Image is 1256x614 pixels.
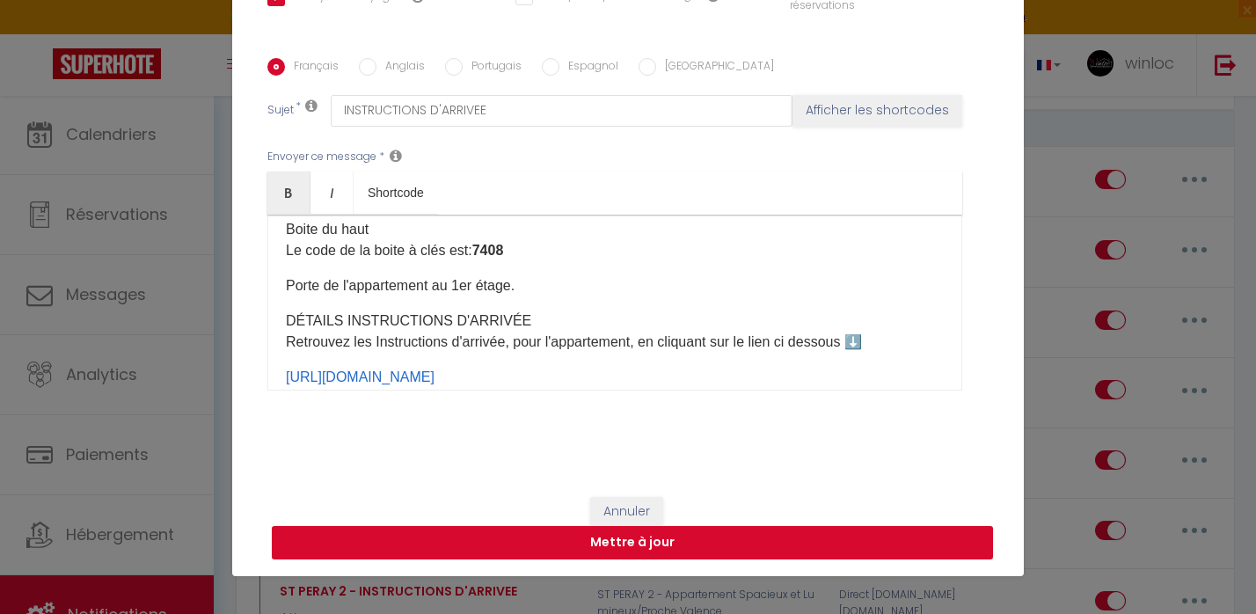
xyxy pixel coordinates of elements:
[286,275,944,296] p: Porte de l'appartement au 1er étage.
[376,58,425,77] label: Anglais
[305,99,318,113] i: Subject
[267,102,294,121] label: Sujet
[354,172,438,214] a: Shortcode
[267,149,376,165] label: Envoyer ce message
[286,367,944,388] p: ​
[472,243,504,258] strong: 7408
[286,311,944,353] p: DÉTAILS INSTRUCTIONS D'ARRIVÉE Retrouvez les Instructions d'arrivée, pour l'appartement, en cliqu...
[390,149,402,163] i: Message
[310,172,354,214] a: Italic
[286,369,434,384] a: [URL][DOMAIN_NAME]
[14,7,67,60] button: Ouvrir le widget de chat LiveChat
[656,58,774,77] label: [GEOGRAPHIC_DATA]
[286,219,944,261] p: Boite du haut Le code de la boite à clés est:
[272,526,993,559] button: Mettre à jour
[590,497,663,527] button: Annuler
[559,58,618,77] label: Espagnol
[463,58,522,77] label: Portugais
[792,95,962,127] button: Afficher les shortcodes
[267,172,310,214] a: Bold
[285,58,339,77] label: Français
